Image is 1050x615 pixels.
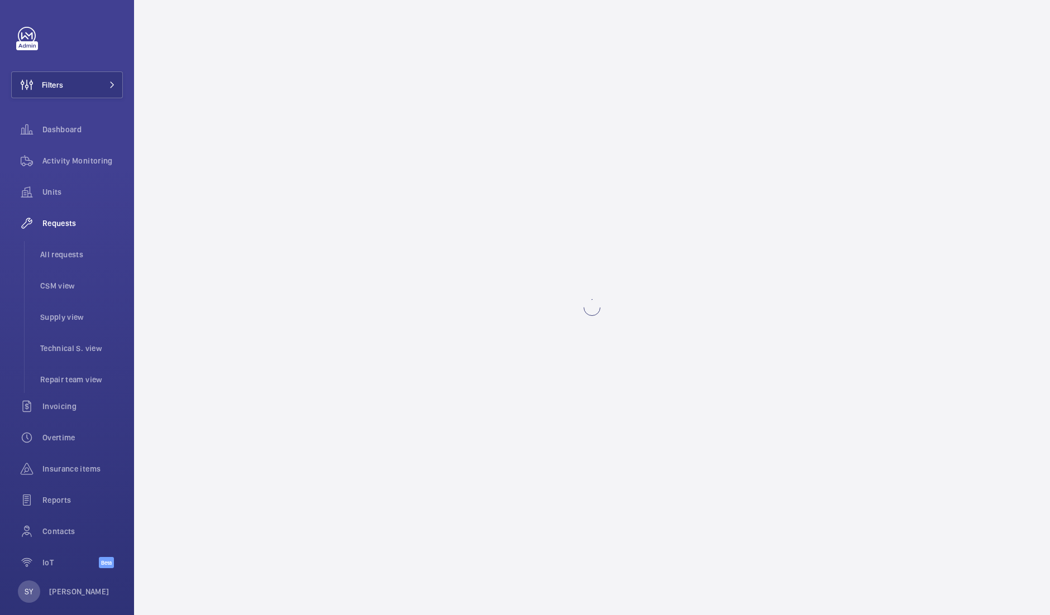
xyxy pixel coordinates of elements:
[42,401,123,412] span: Invoicing
[40,343,123,354] span: Technical S. view
[42,155,123,166] span: Activity Monitoring
[25,586,33,597] p: SY
[40,280,123,291] span: CSM view
[42,557,99,568] span: IoT
[42,432,123,443] span: Overtime
[42,494,123,506] span: Reports
[11,71,123,98] button: Filters
[42,79,63,90] span: Filters
[40,249,123,260] span: All requests
[42,463,123,474] span: Insurance items
[40,374,123,385] span: Repair team view
[42,218,123,229] span: Requests
[42,124,123,135] span: Dashboard
[49,586,109,597] p: [PERSON_NAME]
[42,186,123,198] span: Units
[42,526,123,537] span: Contacts
[99,557,114,568] span: Beta
[40,311,123,323] span: Supply view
